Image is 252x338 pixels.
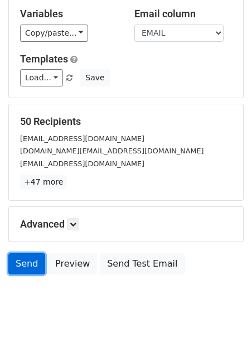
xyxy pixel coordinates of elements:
a: Send [8,253,45,274]
small: [DOMAIN_NAME][EMAIL_ADDRESS][DOMAIN_NAME] [20,147,203,155]
a: Preview [48,253,97,274]
h5: Advanced [20,218,232,230]
a: +47 more [20,175,67,189]
a: Send Test Email [100,253,185,274]
iframe: Chat Widget [196,284,252,338]
a: Copy/paste... [20,25,88,42]
h5: Email column [134,8,232,20]
h5: Variables [20,8,118,20]
button: Save [80,69,109,86]
h5: 50 Recipients [20,115,232,128]
small: [EMAIL_ADDRESS][DOMAIN_NAME] [20,160,144,168]
a: Templates [20,53,68,65]
a: Load... [20,69,63,86]
small: [EMAIL_ADDRESS][DOMAIN_NAME] [20,134,144,143]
